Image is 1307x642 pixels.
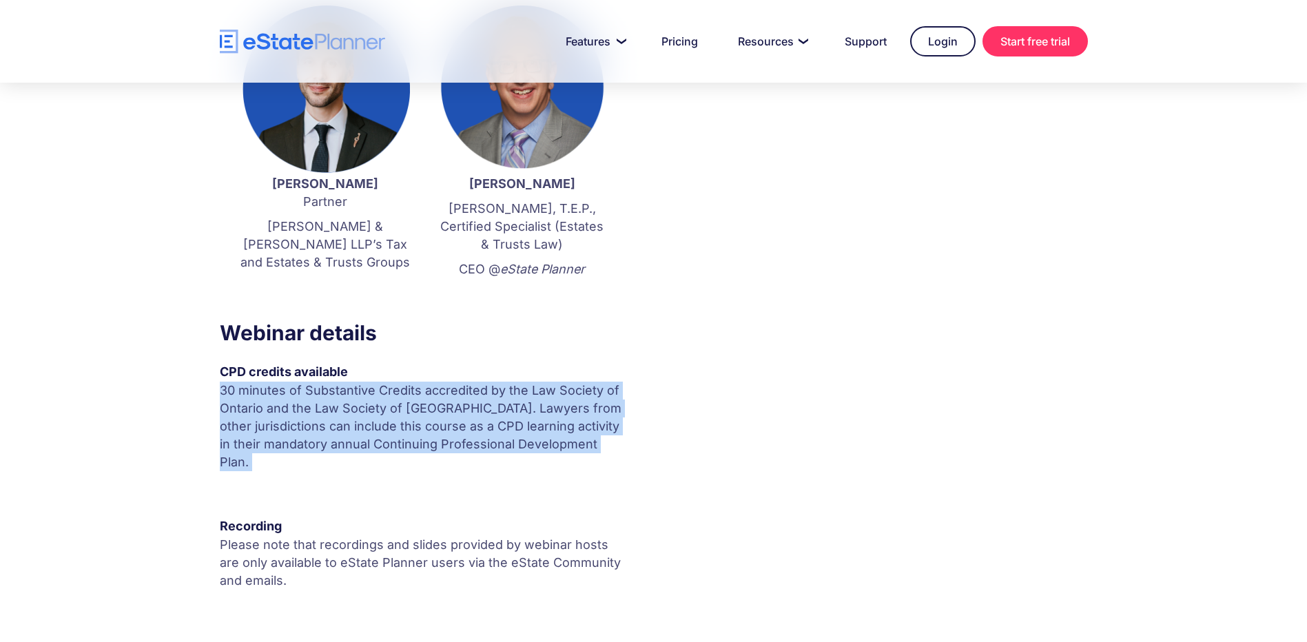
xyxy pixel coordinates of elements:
[220,536,628,590] p: Please note that recordings and slides provided by webinar hosts are only available to eState Pla...
[220,517,628,536] div: Recording
[549,28,638,55] a: Features
[220,364,348,379] strong: CPD credits available
[828,28,903,55] a: Support
[500,262,585,276] em: eState Planner
[982,26,1088,56] a: Start free trial
[910,26,976,56] a: Login
[469,176,575,191] strong: [PERSON_NAME]
[438,200,607,253] p: [PERSON_NAME], T.E.P., Certified Specialist (Estates & Trusts Law)
[220,597,628,614] p: ‍
[721,28,821,55] a: Resources
[240,175,410,211] p: Partner
[272,176,378,191] strong: [PERSON_NAME]
[220,317,628,349] h3: Webinar details
[240,218,410,271] p: [PERSON_NAME] & [PERSON_NAME] LLP’s Tax and Estates & Trusts Groups
[438,285,607,303] p: ‍
[438,260,607,278] p: CEO @
[645,28,714,55] a: Pricing
[220,478,628,496] p: ‍
[220,382,628,471] p: 30 minutes of Substantive Credits accredited by the Law Society of Ontario and the Law Society of...
[220,30,385,54] a: home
